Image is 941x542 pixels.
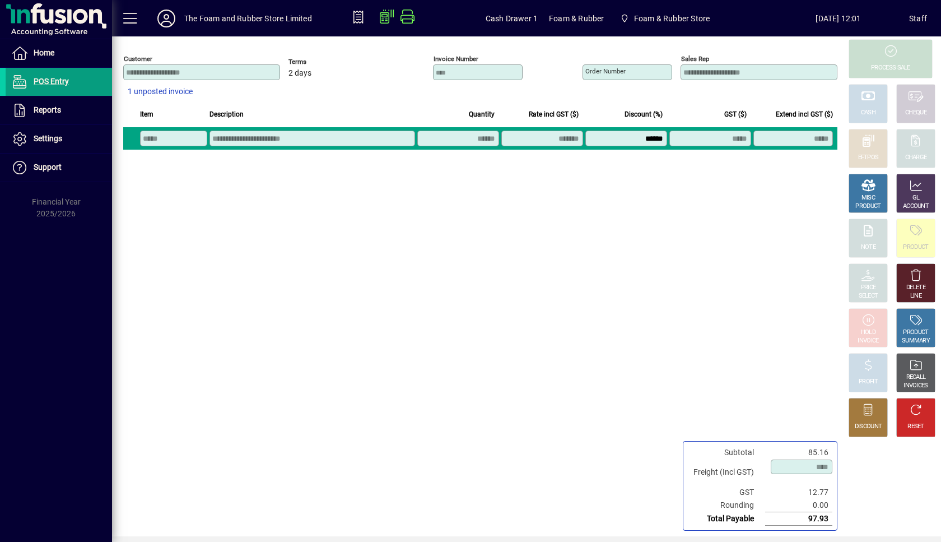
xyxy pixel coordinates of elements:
[6,154,112,182] a: Support
[625,108,663,121] span: Discount (%)
[859,378,878,386] div: PROFIT
[768,10,909,27] span: [DATE] 12:01
[906,373,926,382] div: RECALL
[688,486,765,499] td: GST
[902,337,930,345] div: SUMMARY
[486,10,538,27] span: Cash Drawer 1
[34,48,54,57] span: Home
[6,39,112,67] a: Home
[688,499,765,512] td: Rounding
[148,8,184,29] button: Profile
[855,202,881,211] div: PRODUCT
[907,423,924,431] div: RESET
[855,423,882,431] div: DISCOUNT
[549,10,604,27] span: Foam & Rubber
[469,108,495,121] span: Quantity
[861,109,875,117] div: CASH
[288,58,356,66] span: Terms
[34,105,61,114] span: Reports
[140,108,153,121] span: Item
[903,243,928,252] div: PRODUCT
[903,382,928,390] div: INVOICES
[906,284,925,292] div: DELETE
[688,446,765,459] td: Subtotal
[34,134,62,143] span: Settings
[903,202,929,211] div: ACCOUNT
[209,108,244,121] span: Description
[688,459,765,486] td: Freight (Incl GST)
[909,10,927,27] div: Staff
[128,86,193,98] span: 1 unposted invoice
[871,64,910,72] div: PROCESS SALE
[765,486,832,499] td: 12.77
[858,154,879,162] div: EFTPOS
[6,125,112,153] a: Settings
[765,446,832,459] td: 85.16
[288,69,311,78] span: 2 days
[184,10,312,27] div: The Foam and Rubber Store Limited
[681,55,709,63] mat-label: Sales rep
[861,284,876,292] div: PRICE
[6,96,112,124] a: Reports
[905,154,927,162] div: CHARGE
[912,194,920,202] div: GL
[124,55,152,63] mat-label: Customer
[123,82,197,102] button: 1 unposted invoice
[903,328,928,337] div: PRODUCT
[861,328,875,337] div: HOLD
[861,194,875,202] div: MISC
[910,292,921,300] div: LINE
[634,10,710,27] span: Foam & Rubber Store
[529,108,579,121] span: Rate incl GST ($)
[615,8,714,29] span: Foam & Rubber Store
[585,67,626,75] mat-label: Order number
[688,512,765,526] td: Total Payable
[434,55,478,63] mat-label: Invoice number
[34,77,69,86] span: POS Entry
[724,108,747,121] span: GST ($)
[765,512,832,526] td: 97.93
[776,108,833,121] span: Extend incl GST ($)
[859,292,878,300] div: SELECT
[861,243,875,252] div: NOTE
[765,499,832,512] td: 0.00
[905,109,926,117] div: CHEQUE
[34,163,62,172] span: Support
[858,337,878,345] div: INVOICE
